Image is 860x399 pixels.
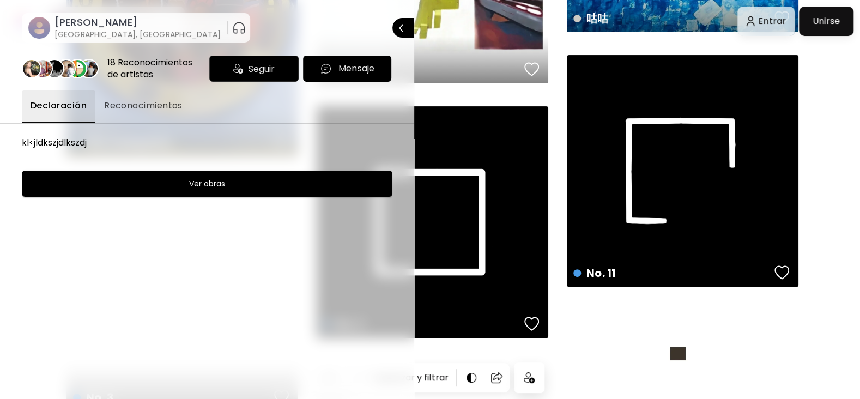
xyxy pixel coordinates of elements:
[54,16,221,29] h6: [PERSON_NAME]
[209,56,299,82] div: Seguir
[22,171,392,197] button: Ver obras
[104,99,183,112] span: Reconocimientos
[303,56,391,82] button: chatIconMensaje
[22,137,392,149] h6: kl<jldkszjdlkszdj
[107,57,205,81] div: 18 Reconocimientos de artistas
[232,19,246,37] button: pauseOutline IconGradient Icon
[320,63,332,75] img: chatIcon
[31,99,87,112] span: Declaración
[338,62,374,75] p: Mensaje
[233,64,243,74] img: icon
[54,29,221,40] h6: [GEOGRAPHIC_DATA], [GEOGRAPHIC_DATA]
[189,177,225,190] h6: Ver obras
[249,62,275,76] span: Seguir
